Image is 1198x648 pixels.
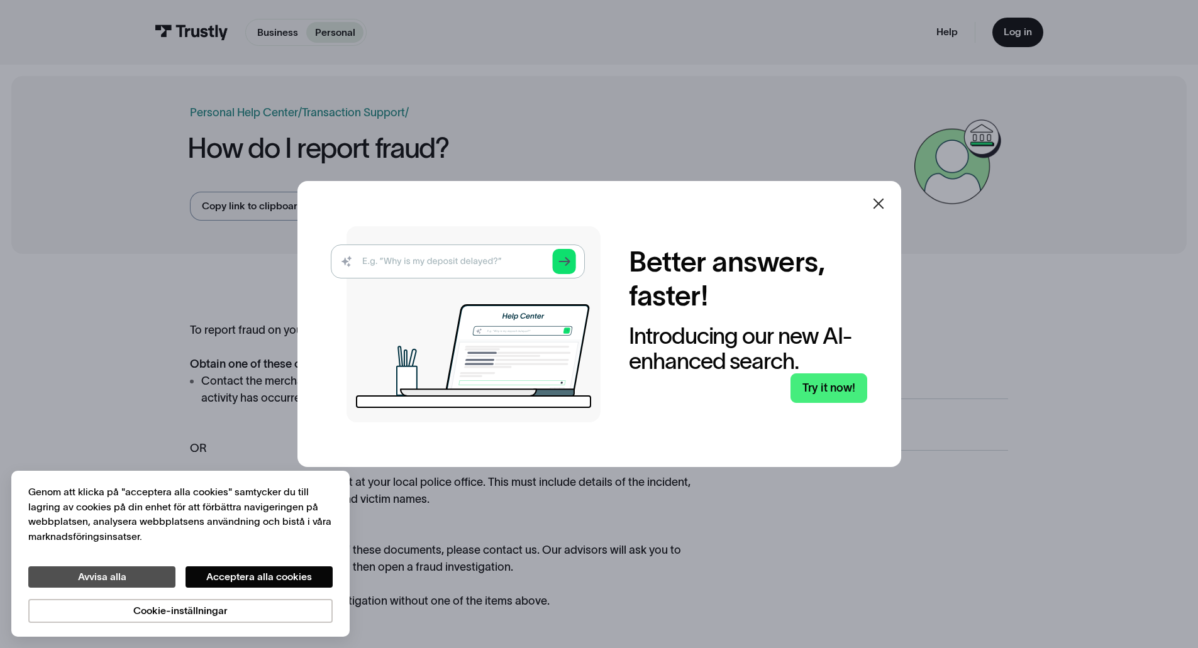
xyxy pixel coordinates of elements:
[629,245,867,313] h2: Better answers, faster!
[186,566,333,588] button: Acceptera alla cookies
[629,324,867,373] div: Introducing our new AI-enhanced search.
[28,566,175,588] button: Avvisa alla
[28,485,333,544] div: Genom att klicka på "acceptera alla cookies" samtycker du till lagring av cookies på din enhet fö...
[28,599,333,623] button: Cookie-inställningar
[790,373,867,403] a: Try it now!
[28,485,333,622] div: Integritet
[11,471,350,637] div: Cookie banner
